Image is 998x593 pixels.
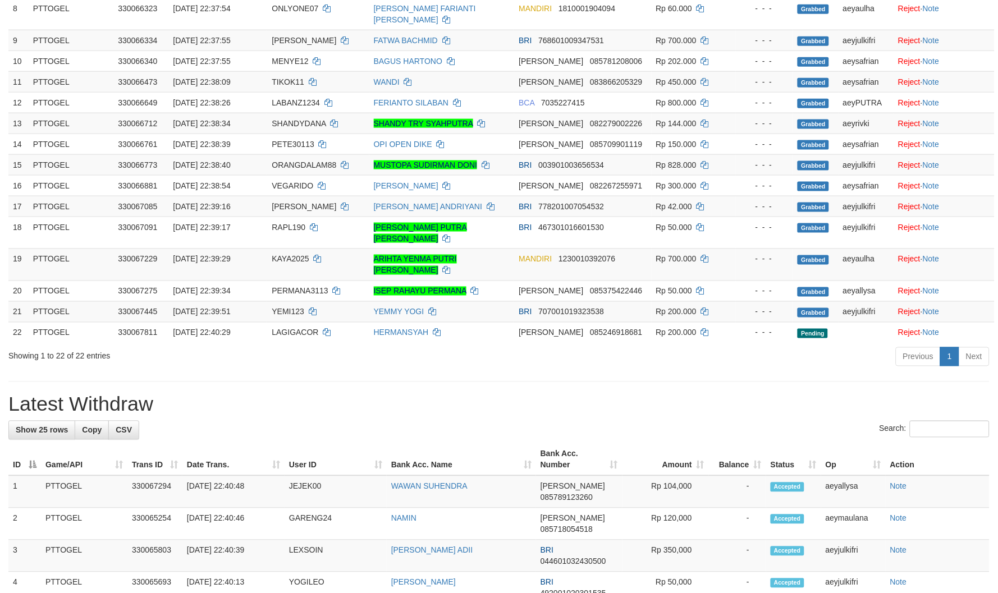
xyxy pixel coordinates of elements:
a: Reject [898,36,921,45]
td: PTTOGEL [29,30,114,50]
td: · [894,30,995,50]
a: [PERSON_NAME] ADII [391,546,473,555]
a: ISEP RAHAYU PERMANA [374,287,466,296]
td: 330067294 [127,476,182,508]
span: [PERSON_NAME] [519,119,583,128]
span: 330067445 [118,307,157,316]
td: 15 [8,154,29,175]
span: [PERSON_NAME] [519,328,583,337]
a: Reject [898,307,921,316]
td: · [894,154,995,175]
span: Rp 144.000 [656,119,697,128]
td: PTTOGEL [41,508,127,540]
span: Copy 085718054518 to clipboard [541,525,593,534]
span: Rp 828.000 [656,160,697,169]
span: Grabbed [798,4,829,14]
span: [DATE] 22:37:54 [173,4,230,13]
a: Reject [898,77,921,86]
span: Rp 42.000 [656,202,693,211]
td: aeymaulana [821,508,886,540]
input: Search: [910,421,990,438]
td: 14 [8,134,29,154]
span: Rp 150.000 [656,140,697,149]
div: Showing 1 to 22 of 22 entries [8,346,408,362]
td: Rp 120,000 [622,508,709,540]
span: MANDIRI [519,4,552,13]
td: PTTOGEL [29,249,114,281]
span: Copy 085375422446 to clipboard [590,287,642,296]
span: Accepted [771,514,804,524]
span: Rp 700.000 [656,255,697,264]
a: Note [923,287,940,296]
span: [DATE] 22:38:39 [173,140,230,149]
span: Copy 707001019323538 to clipboard [538,307,604,316]
td: LEXSOIN [285,540,387,572]
a: NAMIN [391,514,416,523]
td: 12 [8,92,29,113]
span: Grabbed [798,308,829,318]
td: PTTOGEL [29,113,114,134]
td: PTTOGEL [41,540,127,572]
span: Grabbed [798,119,829,129]
span: [DATE] 22:39:34 [173,287,230,296]
th: Amount: activate to sort column ascending [622,444,709,476]
td: aeysafrian [839,175,894,196]
td: · [894,217,995,249]
td: PTTOGEL [29,134,114,154]
span: BRI [519,223,532,232]
td: aeysafrian [839,50,894,71]
span: Rp 300.000 [656,181,697,190]
span: Rp 800.000 [656,98,697,107]
a: Next [959,347,990,366]
span: Grabbed [798,161,829,171]
td: aeyjulkifri [839,30,894,50]
td: 3 [8,540,41,572]
td: aeyallysa [839,281,894,301]
span: [DATE] 22:38:34 [173,119,230,128]
td: aeyjulkifri [821,540,886,572]
td: 18 [8,217,29,249]
div: - - - [740,97,789,108]
td: - [709,540,766,572]
td: 21 [8,301,29,322]
span: Rp 60.000 [656,4,693,13]
td: aeyjulkifri [839,196,894,217]
th: Date Trans.: activate to sort column ascending [182,444,285,476]
span: BRI [519,160,532,169]
span: Accepted [771,578,804,588]
a: HERMANSYAH [374,328,429,337]
a: WAWAN SUHENDRA [391,482,468,491]
a: Reject [898,328,921,337]
th: Game/API: activate to sort column ascending [41,444,127,476]
span: Pending [798,329,828,338]
td: 20 [8,281,29,301]
td: PTTOGEL [29,281,114,301]
th: Bank Acc. Number: activate to sort column ascending [536,444,622,476]
span: [DATE] 22:37:55 [173,36,230,45]
a: OPI OPEN DIKE [374,140,432,149]
td: 330065254 [127,508,182,540]
span: BRI [519,202,532,211]
span: 330066649 [118,98,157,107]
span: BRI [541,546,553,555]
a: Note [890,546,907,555]
td: 19 [8,249,29,281]
span: Rp 200.000 [656,328,697,337]
a: Note [923,328,940,337]
span: Copy 1810001904094 to clipboard [558,4,615,13]
span: Copy 085789123260 to clipboard [541,493,593,502]
a: ARIHTA YENMA PUTRI [PERSON_NAME] [374,255,457,275]
a: Reject [898,160,921,169]
span: [DATE] 22:38:54 [173,181,230,190]
span: Grabbed [798,255,829,265]
a: Copy [75,421,109,440]
span: Grabbed [798,140,829,150]
span: Copy 044601032430500 to clipboard [541,557,606,566]
span: Copy 7035227415 to clipboard [541,98,585,107]
span: 330066323 [118,4,157,13]
div: - - - [740,327,789,338]
span: 330067085 [118,202,157,211]
td: PTTOGEL [29,71,114,92]
span: [DATE] 22:37:55 [173,57,230,66]
td: JEJEK00 [285,476,387,508]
